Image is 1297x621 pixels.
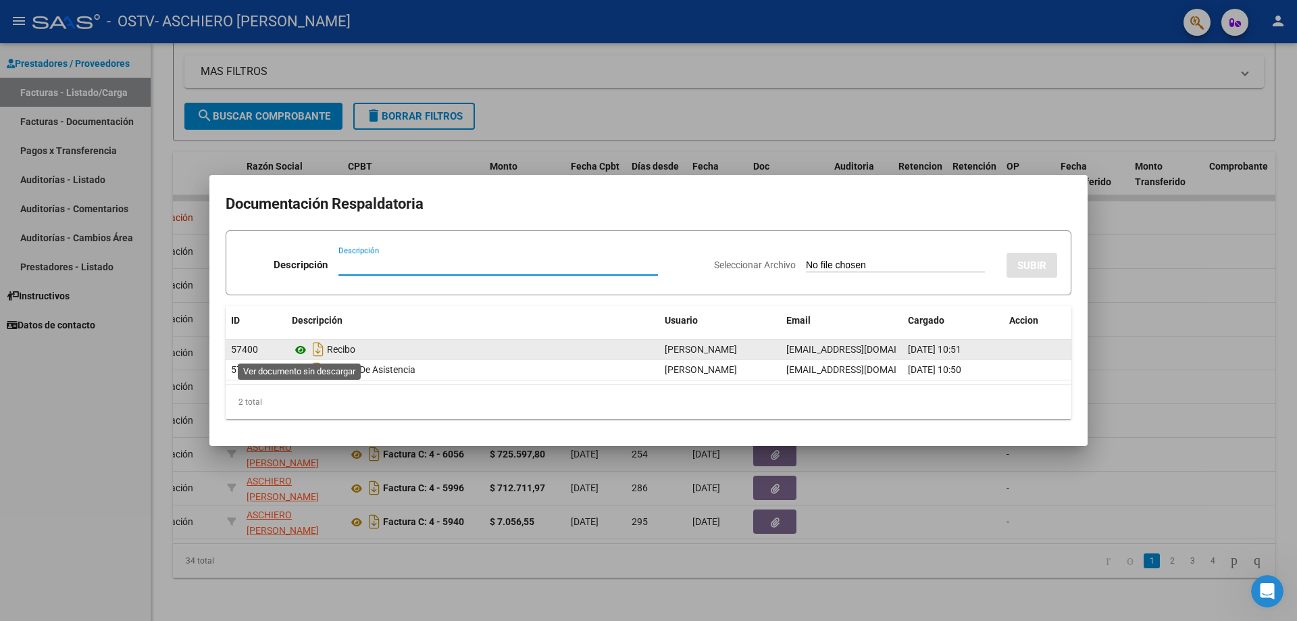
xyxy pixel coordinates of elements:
[226,385,1071,419] div: 2 total
[292,315,342,326] span: Descripción
[231,315,240,326] span: ID
[786,364,936,375] span: [EMAIL_ADDRESS][DOMAIN_NAME]
[908,344,961,355] span: [DATE] 10:51
[908,315,944,326] span: Cargado
[786,344,936,355] span: [EMAIL_ADDRESS][DOMAIN_NAME]
[231,344,258,355] span: 57400
[1009,315,1038,326] span: Accion
[226,306,286,335] datatable-header-cell: ID
[286,306,659,335] datatable-header-cell: Descripción
[1251,575,1283,607] iframe: Intercom live chat
[659,306,781,335] datatable-header-cell: Usuario
[274,257,328,273] p: Descripción
[908,364,961,375] span: [DATE] 10:50
[1017,259,1046,272] span: SUBIR
[902,306,1004,335] datatable-header-cell: Cargado
[786,315,811,326] span: Email
[292,339,654,360] div: Recibo
[1004,306,1071,335] datatable-header-cell: Accion
[309,339,327,360] i: Descargar documento
[226,191,1071,217] h2: Documentación Respaldatoria
[665,315,698,326] span: Usuario
[665,344,737,355] span: [PERSON_NAME]
[665,364,737,375] span: [PERSON_NAME]
[714,259,796,270] span: Seleccionar Archivo
[781,306,902,335] datatable-header-cell: Email
[231,364,258,375] span: 57399
[309,359,327,380] i: Descargar documento
[292,359,654,380] div: Planilla De Asistencia
[1007,253,1057,278] button: SUBIR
